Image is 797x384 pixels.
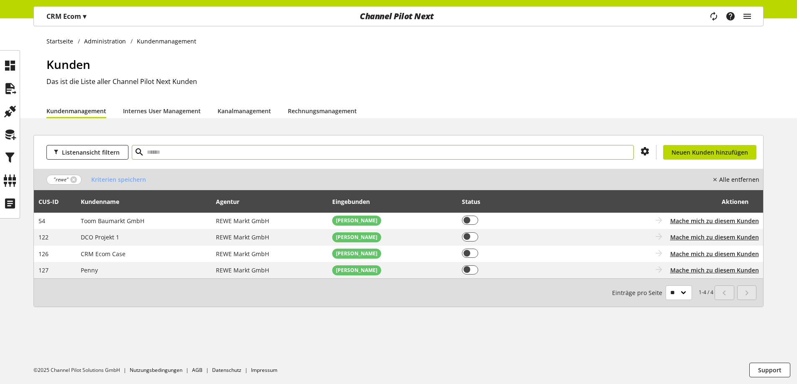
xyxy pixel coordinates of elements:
[719,175,759,184] nobr: Alle entfernen
[38,217,45,225] span: 54
[332,197,378,206] div: Eingebunden
[212,366,241,374] a: Datenschutz
[46,56,90,72] span: Kunden
[663,145,756,160] a: Neuen Kunden hinzufügen
[38,250,49,258] span: 126
[216,266,269,274] span: REWE Markt GmbH
[85,172,152,187] button: Kriterien speichern
[33,366,130,374] li: ©2025 Channel Pilot Solutions GmbH
[46,107,106,115] a: Kundenmanagement
[670,249,759,258] button: Mache mich zu diesem Kunden
[38,197,67,206] div: CUS-⁠ID
[83,12,86,21] span: ▾
[38,233,49,241] span: 122
[46,145,128,160] button: Listenansicht filtern
[216,250,269,258] span: REWE Markt GmbH
[670,216,759,225] button: Mache mich zu diesem Kunden
[81,266,98,274] span: Penny
[251,366,277,374] a: Impressum
[130,366,182,374] a: Nutzungsbedingungen
[671,148,748,157] span: Neuen Kunden hinzufügen
[218,107,271,115] a: Kanalmanagement
[91,175,146,184] span: Kriterien speichern
[46,37,78,46] a: Startseite
[192,366,202,374] a: AGB
[216,233,269,241] span: REWE Markt GmbH
[46,76,764,86] h2: Das ist die Liste aller Channel Pilot Next Kunden
[612,288,666,297] span: Einträge pro Seite
[62,148,120,157] span: Listenansicht filtern
[216,197,248,206] div: Agentur
[216,217,269,225] span: REWE Markt GmbH
[749,363,790,377] button: Support
[556,193,748,210] div: Aktionen
[612,285,713,300] small: 1-4 / 4
[33,6,764,26] nav: main navigation
[336,250,377,257] span: [PERSON_NAME]
[80,37,131,46] a: Administration
[288,107,357,115] a: Rechnungsmanagement
[54,176,69,183] span: "rewe"
[81,250,126,258] span: CRM Ecom Case
[462,197,489,206] div: Status
[81,233,119,241] span: DCO Projekt 1
[81,197,128,206] div: Kundenname
[336,234,377,241] span: [PERSON_NAME]
[81,217,144,225] span: Toom Baumarkt GmbH
[336,217,377,224] span: [PERSON_NAME]
[670,266,759,275] button: Mache mich zu diesem Kunden
[123,107,201,115] a: Internes User Management
[38,266,49,274] span: 127
[670,233,759,242] button: Mache mich zu diesem Kunden
[46,11,86,21] p: CRM Ecom
[758,366,782,374] span: Support
[336,267,377,274] span: [PERSON_NAME]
